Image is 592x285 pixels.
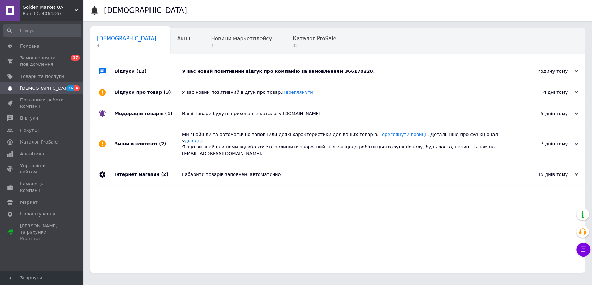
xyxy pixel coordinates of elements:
[20,211,55,217] span: Налаштування
[165,111,172,116] span: (1)
[177,35,190,42] span: Акції
[20,223,64,242] span: [PERSON_NAME] та рахунки
[159,141,166,146] span: (2)
[71,55,80,61] span: 17
[509,68,578,74] div: годину тому
[114,124,182,164] div: Зміни в контенті
[509,89,578,96] div: 4 дні тому
[66,85,74,91] span: 36
[211,43,272,48] span: 4
[97,35,156,42] span: [DEMOGRAPHIC_DATA]
[182,131,509,157] div: Ми знайшли та автоматично заповнили деякі характеристики для ваших товарів. . Детальніше про функ...
[23,10,83,17] div: Ваш ID: 4064367
[20,115,38,121] span: Відгуки
[20,199,38,205] span: Маркет
[136,68,147,74] span: (12)
[114,103,182,124] div: Модерація товарів
[20,139,58,145] span: Каталог ProSale
[20,127,39,133] span: Покупці
[161,172,168,177] span: (2)
[211,35,272,42] span: Новини маркетплейсу
[182,171,509,178] div: Габарити товарів заповнені автоматично
[20,163,64,175] span: Управління сайтом
[293,35,336,42] span: Каталог ProSale
[20,73,64,80] span: Товари та послуги
[576,243,590,256] button: Чат з покупцем
[20,97,64,109] span: Показники роботи компанії
[23,4,75,10] span: Golden Market UA
[20,236,64,242] div: Prom топ
[20,181,64,193] span: Гаманець компанії
[182,68,509,74] div: У вас новий позитивний відгук про компанію за замовленням 366170220.
[20,43,40,49] span: Головна
[182,89,509,96] div: У вас новий позитивний відгук про товар.
[509,171,578,178] div: 15 днів тому
[114,82,182,103] div: Відгуки про товар
[182,111,509,117] div: Ваші товари будуть приховані з каталогу [DOMAIN_NAME]
[20,55,64,67] span: Замовлення та повідомлення
[74,85,80,91] span: 4
[97,43,156,48] span: 4
[114,61,182,82] div: Відгуки
[20,85,71,91] span: [DEMOGRAPHIC_DATA]
[185,138,202,143] a: довідці
[104,6,187,15] h1: [DEMOGRAPHIC_DATA]
[114,164,182,185] div: Інтернет магазин
[3,24,81,37] input: Пошук
[509,141,578,147] div: 7 днів тому
[293,43,336,48] span: 32
[282,90,313,95] a: Переглянути
[378,132,427,137] a: Переглянути позиції
[509,111,578,117] div: 5 днів тому
[20,151,44,157] span: Аналітика
[164,90,171,95] span: (3)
